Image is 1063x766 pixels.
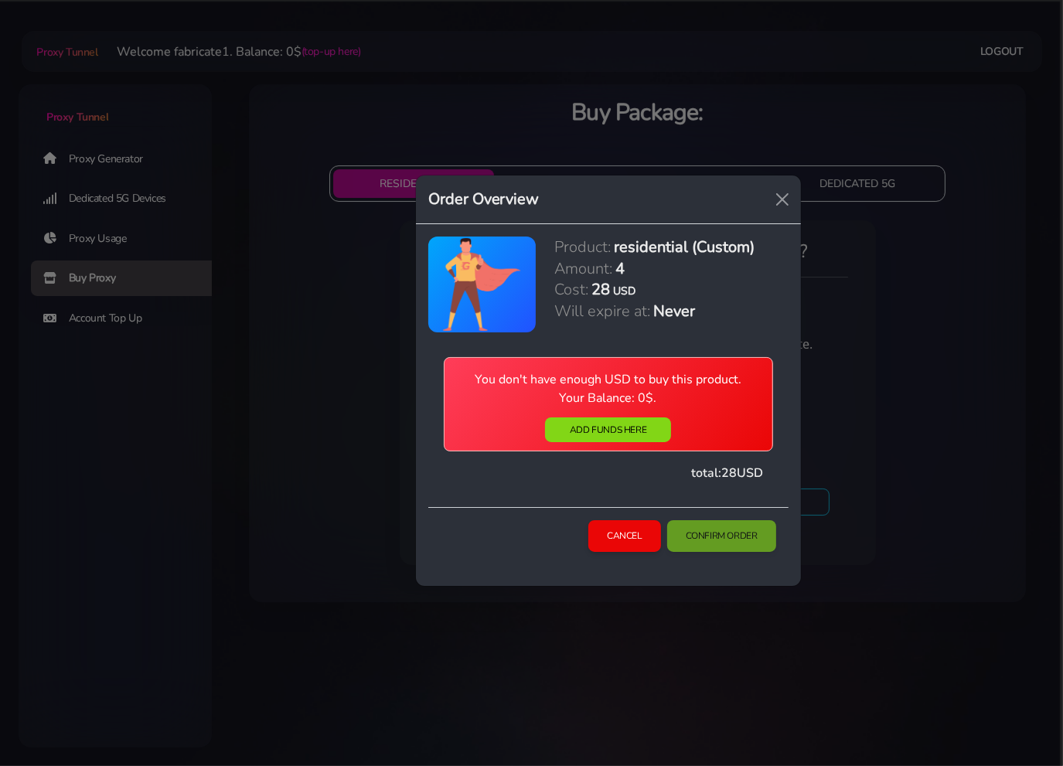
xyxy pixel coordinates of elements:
h5: Product: [554,237,611,257]
button: Cancel [588,520,661,552]
iframe: Webchat Widget [988,691,1044,747]
h5: Will expire at: [554,301,650,322]
img: antenna.png [441,237,522,332]
span: total: USD [692,465,764,482]
button: Close [770,187,795,212]
a: ADD FUNDS HERE [545,417,671,442]
span: 28 [722,465,738,482]
h5: Never [653,301,695,322]
h5: Order Overview [428,188,540,211]
h5: residential (Custom) [614,237,755,257]
h5: 28 [591,279,610,300]
div: You don't have enough USD to buy this product. Your Balance: 0$. [448,370,769,407]
h5: Cost: [554,279,588,300]
h5: Amount: [554,258,612,279]
h5: 4 [615,258,625,279]
h6: USD [613,284,635,298]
